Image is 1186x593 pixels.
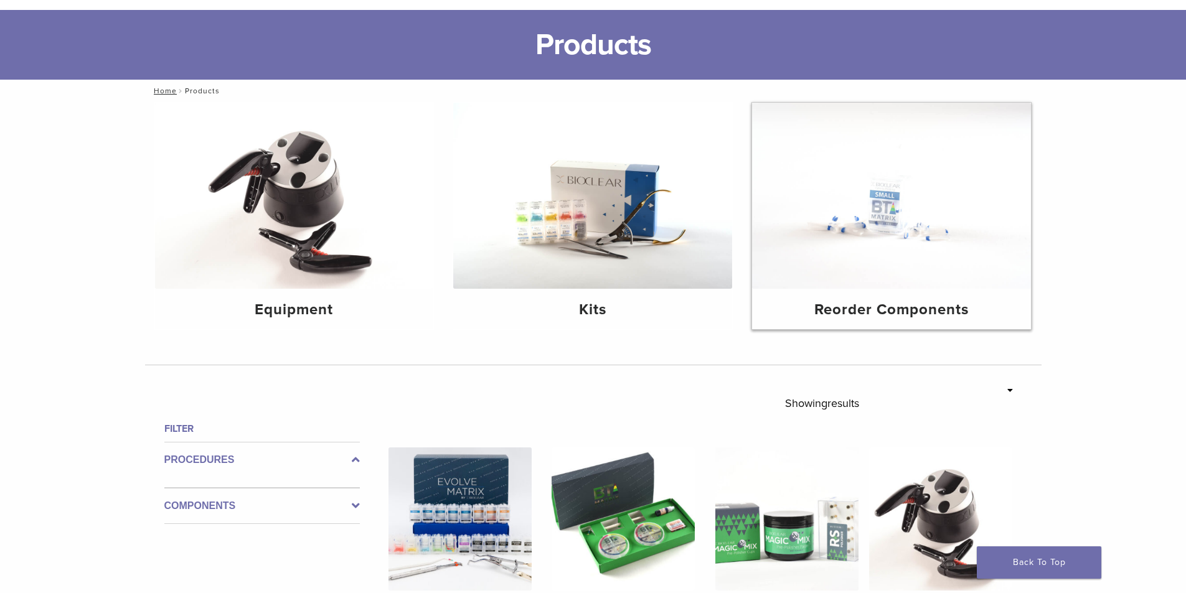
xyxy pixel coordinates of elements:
[785,390,859,416] p: Showing results
[155,103,434,289] img: Equipment
[164,452,360,467] label: Procedures
[388,447,532,591] img: Evolve All-in-One Kit
[977,546,1101,579] a: Back To Top
[869,447,1012,591] img: HeatSync Kit
[177,88,185,94] span: /
[155,103,434,329] a: Equipment
[762,299,1021,321] h4: Reorder Components
[453,103,732,329] a: Kits
[463,299,722,321] h4: Kits
[552,447,695,591] img: Black Triangle (BT) Kit
[164,498,360,513] label: Components
[150,86,177,95] a: Home
[164,421,360,436] h4: Filter
[715,447,859,591] img: Rockstar (RS) Polishing Kit
[453,103,732,289] img: Kits
[752,103,1031,289] img: Reorder Components
[752,103,1031,329] a: Reorder Components
[145,80,1042,102] nav: Products
[165,299,424,321] h4: Equipment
